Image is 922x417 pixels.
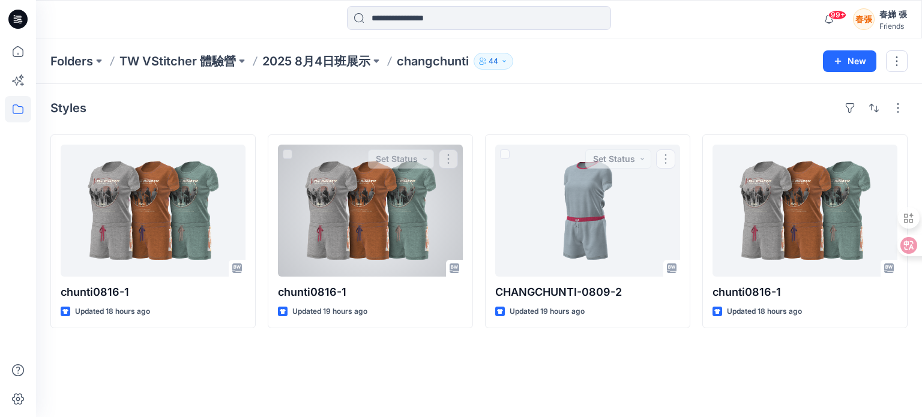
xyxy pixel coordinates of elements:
[278,145,463,277] a: chunti0816-1
[495,145,680,277] a: CHANGCHUNTI-0809-2
[119,53,236,70] a: TW VStitcher 體驗營
[61,284,246,301] p: chunti0816-1
[510,305,585,318] p: Updated 19 hours ago
[879,22,907,31] div: Friends
[495,284,680,301] p: CHANGCHUNTI-0809-2
[397,53,469,70] p: changchunti
[262,53,370,70] a: 2025 8月4日班展示
[713,145,897,277] a: chunti0816-1
[828,10,846,20] span: 99+
[75,305,150,318] p: Updated 18 hours ago
[292,305,367,318] p: Updated 19 hours ago
[61,145,246,277] a: chunti0816-1
[50,53,93,70] a: Folders
[879,7,907,22] div: 春娣 張
[474,53,513,70] button: 44
[489,55,498,68] p: 44
[278,284,463,301] p: chunti0816-1
[853,8,875,30] div: 春張
[50,101,86,115] h4: Styles
[727,305,802,318] p: Updated 18 hours ago
[823,50,876,72] button: New
[713,284,897,301] p: chunti0816-1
